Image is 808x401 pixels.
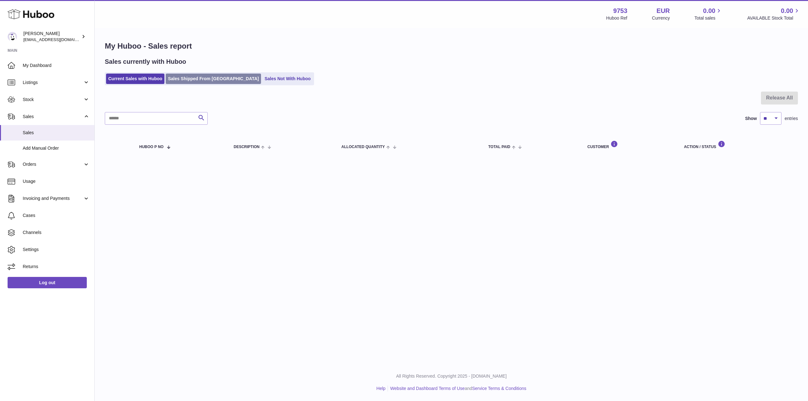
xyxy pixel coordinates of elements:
[100,373,803,379] p: All Rights Reserved. Copyright 2025 - [DOMAIN_NAME]
[139,145,163,149] span: Huboo P no
[745,116,757,122] label: Show
[785,116,798,122] span: entries
[656,7,670,15] strong: EUR
[23,212,90,218] span: Cases
[23,37,93,42] span: [EMAIL_ADDRESS][DOMAIN_NAME]
[23,161,83,167] span: Orders
[23,264,90,270] span: Returns
[684,141,792,149] div: Action / Status
[747,15,800,21] span: AVAILABLE Stock Total
[388,386,526,392] li: and
[105,57,186,66] h2: Sales currently with Huboo
[23,178,90,184] span: Usage
[781,7,793,15] span: 0.00
[747,7,800,21] a: 0.00 AVAILABLE Stock Total
[23,230,90,236] span: Channels
[105,41,798,51] h1: My Huboo - Sales report
[23,247,90,253] span: Settings
[472,386,526,391] a: Service Terms & Conditions
[342,145,385,149] span: ALLOCATED Quantity
[613,7,627,15] strong: 9753
[587,141,671,149] div: Customer
[8,277,87,288] a: Log out
[23,114,83,120] span: Sales
[694,15,722,21] span: Total sales
[23,195,83,201] span: Invoicing and Payments
[652,15,670,21] div: Currency
[390,386,465,391] a: Website and Dashboard Terms of Use
[488,145,510,149] span: Total paid
[23,97,83,103] span: Stock
[23,63,90,69] span: My Dashboard
[166,74,261,84] a: Sales Shipped From [GEOGRAPHIC_DATA]
[23,80,83,86] span: Listings
[234,145,259,149] span: Description
[694,7,722,21] a: 0.00 Total sales
[8,32,17,41] img: info@welovenoni.com
[703,7,716,15] span: 0.00
[377,386,386,391] a: Help
[23,145,90,151] span: Add Manual Order
[23,31,80,43] div: [PERSON_NAME]
[106,74,164,84] a: Current Sales with Huboo
[262,74,313,84] a: Sales Not With Huboo
[606,15,627,21] div: Huboo Ref
[23,130,90,136] span: Sales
